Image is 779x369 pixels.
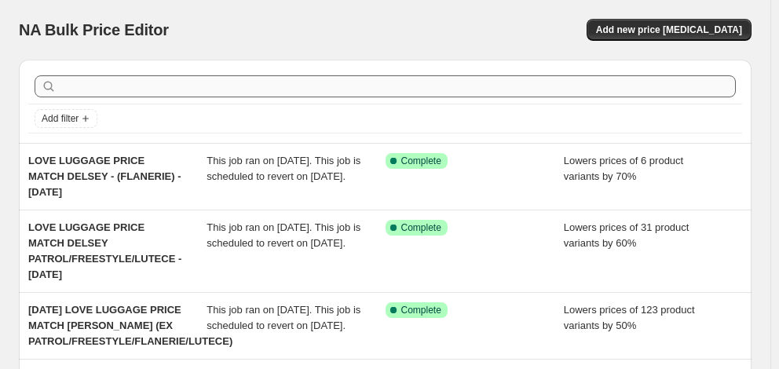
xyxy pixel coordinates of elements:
[401,221,441,234] span: Complete
[401,304,441,316] span: Complete
[564,155,683,182] span: Lowers prices of 6 product variants by 70%
[19,21,169,38] span: NA Bulk Price Editor
[564,221,689,249] span: Lowers prices of 31 product variants by 60%
[596,24,742,36] span: Add new price [MEDICAL_DATA]
[28,155,181,198] span: LOVE LUGGAGE PRICE MATCH DELSEY - (FLANERIE) - [DATE]
[401,155,441,167] span: Complete
[564,304,695,331] span: Lowers prices of 123 product variants by 50%
[587,19,752,41] button: Add new price [MEDICAL_DATA]
[207,221,360,249] span: This job ran on [DATE]. This job is scheduled to revert on [DATE].
[28,304,232,347] span: [DATE] LOVE LUGGAGE PRICE MATCH [PERSON_NAME] (EX PATROL/FREESTYLE/FLANERIE/LUTECE)
[207,304,360,331] span: This job ran on [DATE]. This job is scheduled to revert on [DATE].
[42,112,79,125] span: Add filter
[35,109,97,128] button: Add filter
[207,155,360,182] span: This job ran on [DATE]. This job is scheduled to revert on [DATE].
[28,221,181,280] span: LOVE LUGGAGE PRICE MATCH DELSEY PATROL/FREESTYLE/LUTECE - [DATE]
